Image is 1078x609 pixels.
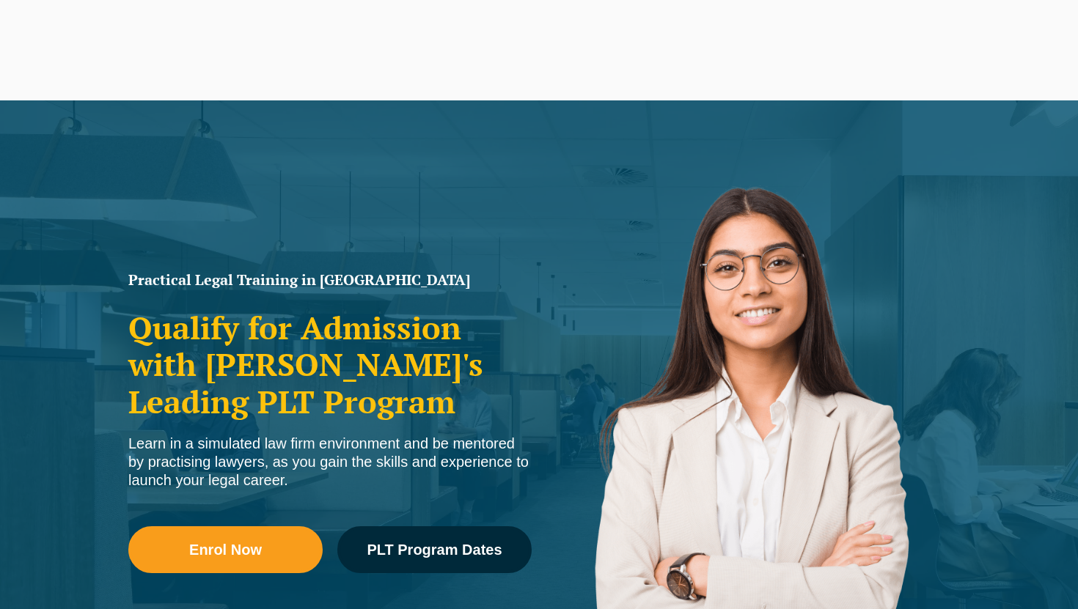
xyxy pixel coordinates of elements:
[128,309,532,420] h2: Qualify for Admission with [PERSON_NAME]'s Leading PLT Program
[128,435,532,490] div: Learn in a simulated law firm environment and be mentored by practising lawyers, as you gain the ...
[128,273,532,287] h1: Practical Legal Training in [GEOGRAPHIC_DATA]
[337,526,532,573] a: PLT Program Dates
[128,526,323,573] a: Enrol Now
[189,542,262,557] span: Enrol Now
[367,542,502,557] span: PLT Program Dates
